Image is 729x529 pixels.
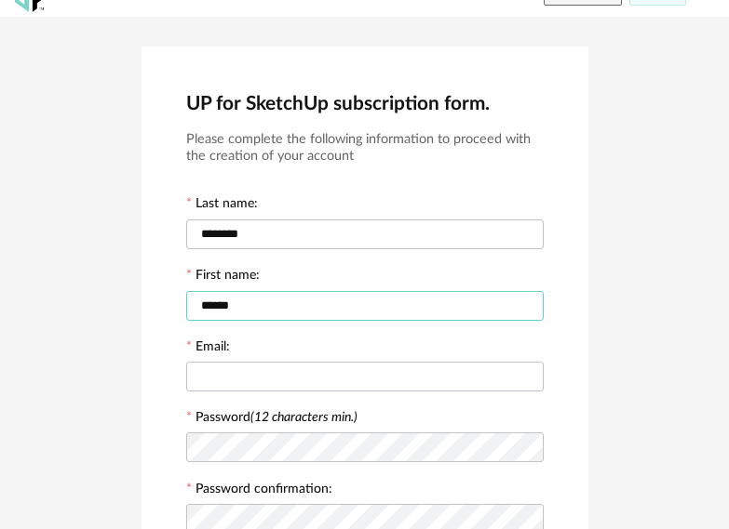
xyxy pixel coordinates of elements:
[186,131,544,165] h3: Please complete the following information to proceed with the creation of your account
[186,197,258,214] label: Last name:
[186,269,260,285] label: First name:
[196,411,358,424] label: Password
[186,483,332,499] label: Password confirmation:
[186,91,544,116] h2: UP for SketchUp subscription form.
[250,411,358,424] i: (12 characters min.)
[186,340,230,357] label: Email:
